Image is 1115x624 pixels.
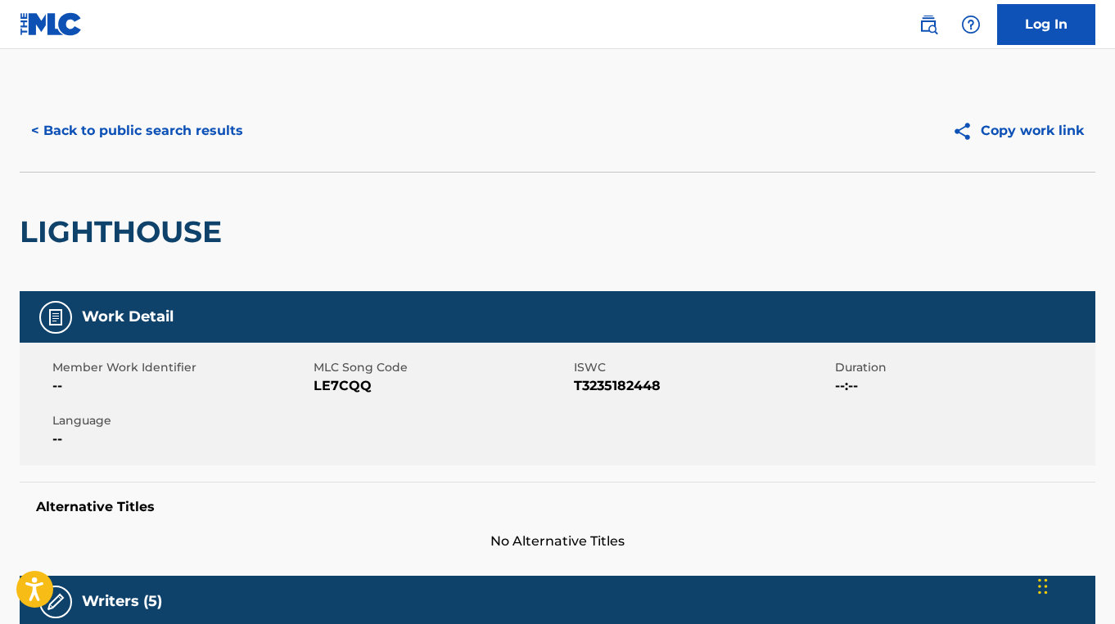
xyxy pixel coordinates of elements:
span: -- [52,376,309,396]
span: Member Work Identifier [52,359,309,376]
img: search [919,15,938,34]
span: -- [52,429,309,449]
span: Duration [835,359,1092,376]
button: Copy work link [941,110,1095,151]
span: No Alternative Titles [20,532,1095,551]
span: Language [52,412,309,429]
h5: Work Detail [82,308,174,326]
img: help [961,15,981,34]
span: ISWC [574,359,831,376]
div: Drag [1038,562,1048,611]
img: Work Detail [46,308,65,327]
span: MLC Song Code [314,359,571,376]
iframe: Chat Widget [1033,545,1115,624]
div: Help [955,8,987,41]
a: Log In [997,4,1095,45]
span: --:-- [835,376,1092,396]
span: T3235182448 [574,376,831,396]
a: Public Search [912,8,945,41]
span: LE7CQQ [314,376,571,396]
button: < Back to public search results [20,110,255,151]
h5: Alternative Titles [36,499,1079,515]
h5: Writers (5) [82,592,162,611]
h2: LIGHTHOUSE [20,213,230,250]
img: Copy work link [952,121,981,141]
img: Writers [46,592,65,612]
img: MLC Logo [20,12,83,36]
